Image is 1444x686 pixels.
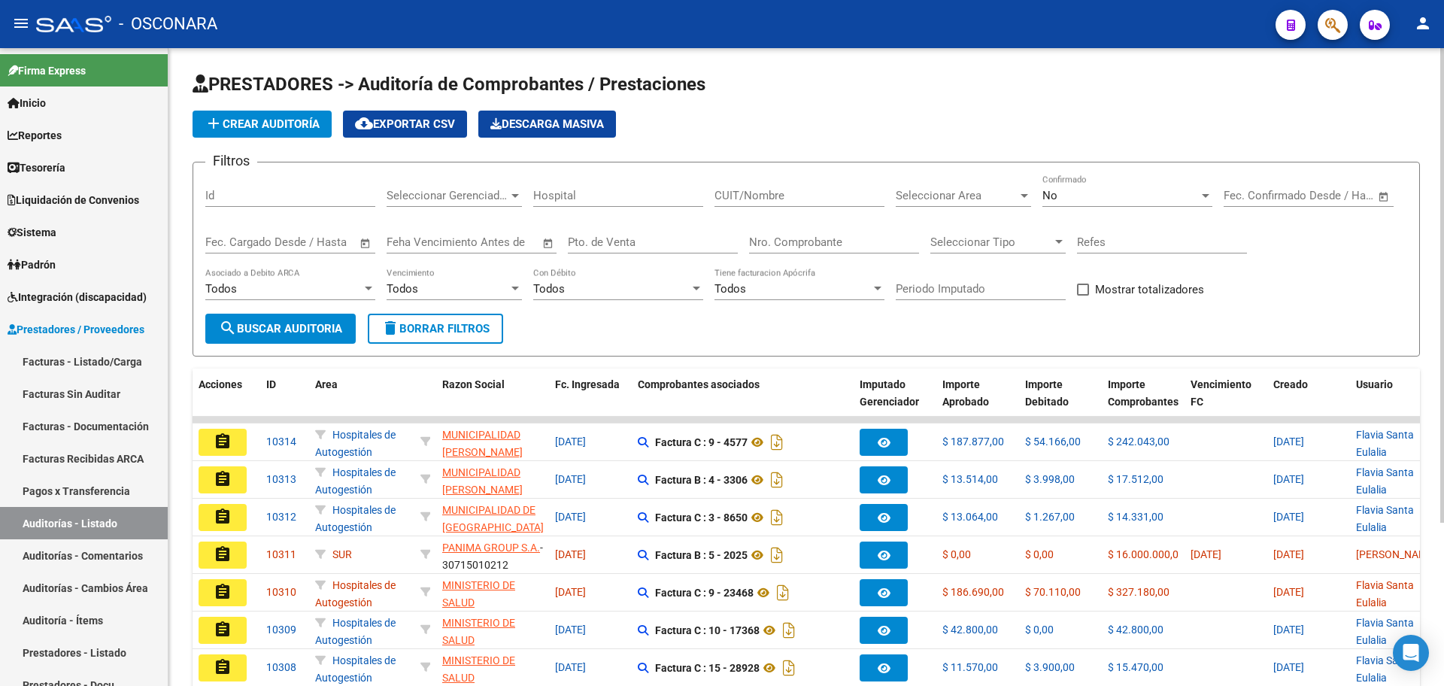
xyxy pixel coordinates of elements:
span: Seleccionar Gerenciador [387,189,508,202]
span: 10308 [266,661,296,673]
strong: Factura C : 15 - 28928 [655,662,760,674]
span: $ 14.331,00 [1108,511,1163,523]
span: PANIMA GROUP S.A. [442,542,540,554]
span: [DATE] [555,624,586,636]
span: Hospitales de Autogestión [315,466,396,496]
span: Fc. Ingresada [555,378,620,390]
mat-icon: menu [12,14,30,32]
span: Inicio [8,95,46,111]
div: - 30999257182 [442,577,543,609]
span: Integración (discapacidad) [8,289,147,305]
h3: Filtros [205,150,257,171]
span: Todos [533,282,565,296]
span: [DATE] [555,473,586,485]
datatable-header-cell: Fc. Ingresada [549,369,632,435]
span: Borrar Filtros [381,322,490,335]
span: $ 0,00 [1025,548,1054,560]
span: [DATE] [1273,548,1304,560]
mat-icon: assignment [214,658,232,676]
span: SUR [332,548,352,560]
span: Sistema [8,224,56,241]
span: MUNICIPALIDAD [PERSON_NAME][GEOGRAPHIC_DATA] [442,466,544,513]
span: $ 0,00 [942,548,971,560]
span: [DATE] [1273,586,1304,598]
button: Open calendar [357,235,375,252]
app-download-masive: Descarga masiva de comprobantes (adjuntos) [478,111,616,138]
span: $ 3.998,00 [1025,473,1075,485]
span: 10311 [266,548,296,560]
span: $ 42.800,00 [942,624,998,636]
i: Descargar documento [767,468,787,492]
span: [PERSON_NAME] [1356,548,1436,560]
span: Seleccionar Tipo [930,235,1052,249]
span: Flavia Santa Eulalia [1356,654,1414,684]
span: $ 11.570,00 [942,661,998,673]
span: [DATE] [555,548,586,560]
span: Flavia Santa Eulalia [1356,504,1414,533]
div: - 30999229790 [442,502,543,533]
span: Hospitales de Autogestión [315,504,396,533]
mat-icon: assignment [214,583,232,601]
span: $ 54.166,00 [1025,436,1081,448]
span: [DATE] [1191,548,1221,560]
span: $ 187.877,00 [942,436,1004,448]
span: MINISTERIO DE SALUD [442,579,515,609]
span: PRESTADORES -> Auditoría de Comprobantes / Prestaciones [193,74,705,95]
span: 10312 [266,511,296,523]
datatable-header-cell: Area [309,369,414,435]
mat-icon: assignment [214,545,232,563]
span: $ 16.000.000,00 [1108,548,1185,560]
strong: Factura C : 10 - 17368 [655,624,760,636]
span: $ 242.043,00 [1108,436,1169,448]
span: MINISTERIO DE SALUD [442,654,515,684]
input: Fecha inicio [1224,189,1285,202]
mat-icon: assignment [214,621,232,639]
span: - OSCONARA [119,8,217,41]
strong: Factura C : 3 - 8650 [655,511,748,524]
mat-icon: person [1414,14,1432,32]
mat-icon: cloud_download [355,114,373,132]
datatable-header-cell: ID [260,369,309,435]
button: Descarga Masiva [478,111,616,138]
mat-icon: search [219,319,237,337]
datatable-header-cell: Vencimiento FC [1185,369,1267,435]
datatable-header-cell: Creado [1267,369,1350,435]
span: ID [266,378,276,390]
input: Fecha fin [280,235,353,249]
span: $ 70.110,00 [1025,586,1081,598]
span: $ 17.512,00 [1108,473,1163,485]
span: Usuario [1356,378,1393,390]
i: Descargar documento [779,656,799,680]
span: Importe Debitado [1025,378,1069,408]
strong: Factura C : 9 - 4577 [655,436,748,448]
span: 10313 [266,473,296,485]
datatable-header-cell: Razon Social [436,369,549,435]
span: 10314 [266,436,296,448]
div: - 30999257182 [442,615,543,646]
div: Open Intercom Messenger [1393,635,1429,671]
input: Fecha fin [1298,189,1371,202]
span: $ 13.514,00 [942,473,998,485]
strong: Factura C : 9 - 23468 [655,587,754,599]
span: Hospitales de Autogestión [315,617,396,646]
datatable-header-cell: Imputado Gerenciador [854,369,936,435]
span: MINISTERIO DE SALUD [442,617,515,646]
mat-icon: assignment [214,470,232,488]
datatable-header-cell: Importe Aprobado [936,369,1019,435]
span: Hospitales de Autogestión [315,429,396,458]
span: 10310 [266,586,296,598]
span: MUNICIPALIDAD [PERSON_NAME][GEOGRAPHIC_DATA] [442,429,544,475]
span: Todos [387,282,418,296]
span: Reportes [8,127,62,144]
button: Borrar Filtros [368,314,503,344]
span: Vencimiento FC [1191,378,1251,408]
span: Razon Social [442,378,505,390]
datatable-header-cell: Importe Debitado [1019,369,1102,435]
span: Firma Express [8,62,86,79]
span: $ 1.267,00 [1025,511,1075,523]
div: - 30715010212 [442,539,543,571]
strong: Factura B : 4 - 3306 [655,474,748,486]
span: [DATE] [555,511,586,523]
span: Creado [1273,378,1308,390]
i: Descargar documento [773,581,793,605]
